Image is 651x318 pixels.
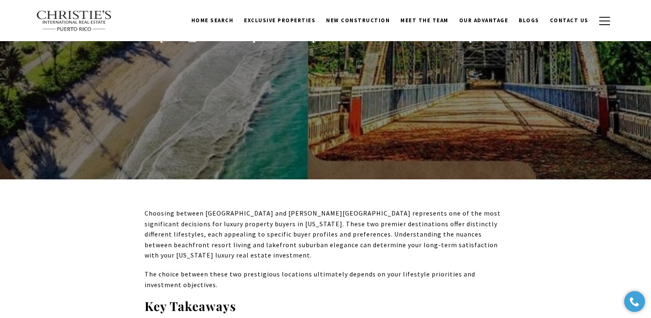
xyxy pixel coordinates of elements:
p: Choosing between [GEOGRAPHIC_DATA] and [PERSON_NAME][GEOGRAPHIC_DATA] represents one of the most ... [145,208,507,261]
a: Blogs [513,13,545,28]
img: Christie's International Real Estate text transparent background [36,10,113,32]
span: Exclusive Properties [244,17,315,24]
a: New Construction [321,13,395,28]
span: Contact Us [550,17,589,24]
a: Meet the Team [395,13,454,28]
a: Home Search [186,13,239,28]
strong: Key Takeaways [145,298,236,314]
a: Our Advantage [454,13,514,28]
a: Exclusive Properties [239,13,321,28]
span: New Construction [326,17,390,24]
button: button [594,9,615,33]
p: The choice between these two prestigious locations ultimately depends on your lifestyle prioritie... [145,269,507,290]
span: Blogs [519,17,539,24]
span: Our Advantage [459,17,508,24]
